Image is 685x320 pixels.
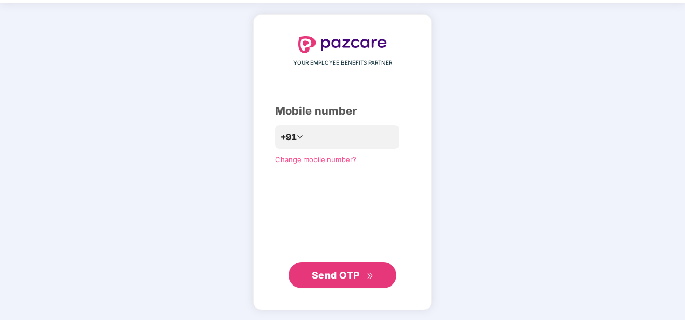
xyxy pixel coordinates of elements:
[293,59,392,67] span: YOUR EMPLOYEE BENEFITS PARTNER
[298,36,387,53] img: logo
[367,273,374,280] span: double-right
[312,269,360,281] span: Send OTP
[297,134,303,140] span: down
[275,103,410,120] div: Mobile number
[280,130,297,144] span: +91
[275,155,357,164] a: Change mobile number?
[289,262,396,288] button: Send OTPdouble-right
